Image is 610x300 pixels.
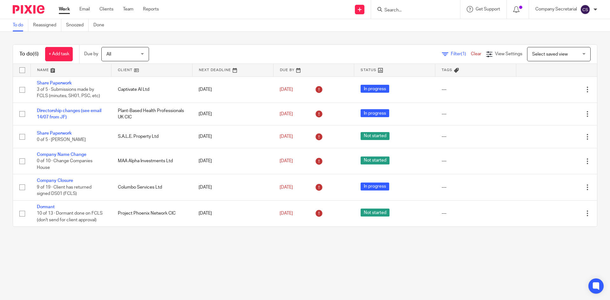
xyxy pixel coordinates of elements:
div: --- [442,86,510,93]
a: Reassigned [33,19,61,31]
span: Not started [361,132,390,140]
span: In progress [361,85,389,93]
span: View Settings [495,52,522,56]
td: [DATE] [192,174,273,200]
a: Done [93,19,109,31]
a: Directorship changes (see email 14/07 from JF) [37,109,101,119]
h1: To do [19,51,39,57]
span: [DATE] [280,159,293,163]
span: [DATE] [280,134,293,139]
a: Clear [471,52,481,56]
span: 3 of 5 · Submissions made by FCLS (minutes, SH01, PSC, etc) [37,87,100,98]
span: Tags [442,68,452,72]
span: Select saved view [532,52,568,57]
div: --- [442,210,510,217]
td: Project Phoenix Network CIC [112,200,193,226]
a: Work [59,6,70,12]
span: Filter [451,52,471,56]
span: [DATE] [280,211,293,216]
p: Company Secretarial [535,6,577,12]
span: 9 of 19 · Client has returned signed DS01 (FCLS) [37,185,91,196]
a: Team [123,6,133,12]
td: [DATE] [192,200,273,226]
span: Not started [361,157,390,164]
p: Due by [84,51,98,57]
td: [DATE] [192,77,273,103]
img: svg%3E [580,4,590,15]
td: Columbo Services Ltd [112,174,193,200]
span: [DATE] [280,112,293,116]
td: Captivate AI Ltd [112,77,193,103]
span: In progress [361,109,389,117]
div: --- [442,133,510,140]
span: Not started [361,209,390,217]
td: [DATE] [192,148,273,174]
span: 0 of 10 · Change Companies House [37,159,92,170]
a: Share Paperwork [37,81,72,85]
td: [DATE] [192,125,273,148]
a: Share Paperwork [37,131,72,136]
a: Clients [99,6,113,12]
div: --- [442,184,510,190]
span: [DATE] [280,87,293,92]
span: All [106,52,111,57]
span: In progress [361,183,389,190]
span: 10 of 13 · Dormant done on FCLS (don't send for client approval) [37,211,103,222]
span: 0 of 5 · [PERSON_NAME] [37,138,86,142]
div: --- [442,158,510,164]
a: Company Name Change [37,152,86,157]
a: Reports [143,6,159,12]
a: Snoozed [66,19,89,31]
span: (6) [33,51,39,57]
td: MAA Alpha Investments Ltd [112,148,193,174]
span: (1) [461,52,466,56]
div: --- [442,111,510,117]
a: Dormant [37,205,55,209]
td: [DATE] [192,103,273,125]
span: [DATE] [280,185,293,190]
td: S.A.L.E. Property Ltd [112,125,193,148]
a: Email [79,6,90,12]
img: Pixie [13,5,44,14]
input: Search [384,8,441,13]
a: + Add task [45,47,73,61]
td: Plant-Based Health Professionals UK CIC [112,103,193,125]
a: To do [13,19,28,31]
a: Company Closure [37,178,73,183]
span: Get Support [476,7,500,11]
